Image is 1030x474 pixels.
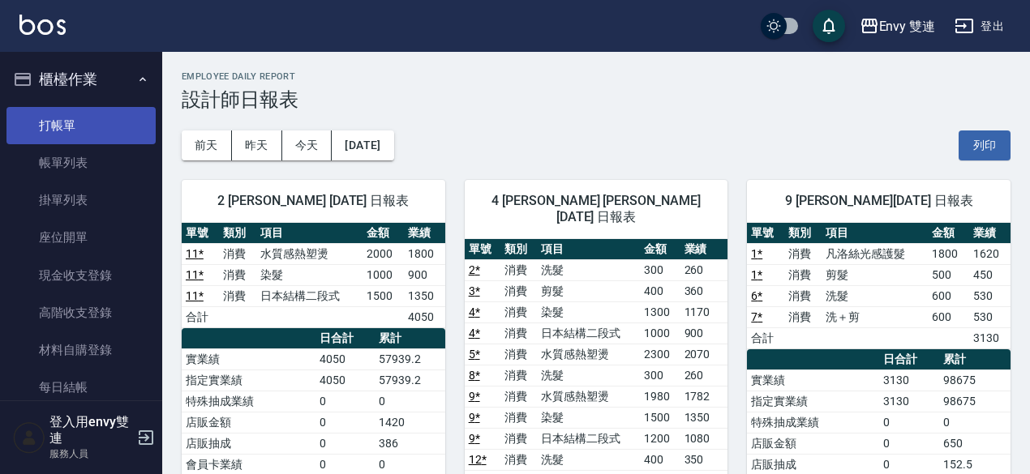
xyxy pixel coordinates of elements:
[747,223,1011,349] table: a dense table
[680,407,728,428] td: 1350
[500,428,537,449] td: 消費
[375,328,445,349] th: 累計
[766,193,991,209] span: 9 [PERSON_NAME][DATE] 日報表
[404,285,445,306] td: 1350
[969,243,1011,264] td: 1620
[500,386,537,407] td: 消費
[332,130,393,160] button: [DATE]
[784,243,822,264] td: 消費
[6,181,156,219] a: 掛單列表
[182,306,219,327] td: 合計
[282,130,333,160] button: 今天
[219,264,256,285] td: 消費
[640,407,680,428] td: 1500
[928,223,969,244] th: 金額
[537,322,640,344] td: 日本結構二段式
[640,386,680,407] td: 1980
[928,306,969,327] td: 600
[500,322,537,344] td: 消費
[640,239,680,260] th: 金額
[640,365,680,386] td: 300
[640,428,680,449] td: 1200
[969,264,1011,285] td: 450
[939,369,1011,391] td: 98675
[822,285,928,306] td: 洗髮
[939,349,1011,370] th: 累計
[375,369,445,391] td: 57939.2
[747,369,878,391] td: 實業績
[6,257,156,294] a: 現金收支登錄
[315,348,375,369] td: 4050
[375,433,445,454] td: 386
[500,280,537,301] td: 消費
[315,391,375,412] td: 0
[853,10,942,43] button: Envy 雙連
[747,433,878,454] td: 店販金額
[680,344,728,365] td: 2070
[822,264,928,285] td: 剪髮
[537,280,640,301] td: 剪髮
[182,223,445,328] table: a dense table
[6,331,156,369] a: 材料自購登錄
[784,223,822,244] th: 類別
[813,10,845,42] button: save
[49,446,132,461] p: 服務人員
[959,130,1011,160] button: 列印
[822,306,928,327] td: 洗＋剪
[784,264,822,285] td: 消費
[404,306,445,327] td: 4050
[784,285,822,306] td: 消費
[928,243,969,264] td: 1800
[747,412,878,433] td: 特殊抽成業績
[6,144,156,181] a: 帳單列表
[537,365,640,386] td: 洗髮
[500,301,537,322] td: 消費
[939,433,1011,454] td: 650
[315,369,375,391] td: 4050
[879,16,936,36] div: Envy 雙連
[680,280,728,301] td: 360
[822,223,928,244] th: 項目
[182,348,315,369] td: 實業績
[680,428,728,449] td: 1080
[969,327,1011,348] td: 3130
[537,407,640,428] td: 染髮
[182,130,232,160] button: 前天
[537,344,640,365] td: 水質感熱塑燙
[6,294,156,331] a: 高階收支登錄
[182,391,315,412] td: 特殊抽成業績
[201,193,426,209] span: 2 [PERSON_NAME] [DATE] 日報表
[640,280,680,301] td: 400
[879,412,939,433] td: 0
[256,264,363,285] td: 染髮
[219,285,256,306] td: 消費
[500,239,537,260] th: 類別
[219,243,256,264] td: 消費
[256,243,363,264] td: 水質感熱塑燙
[500,344,537,365] td: 消費
[969,306,1011,327] td: 530
[928,264,969,285] td: 500
[363,264,404,285] td: 1000
[182,412,315,433] td: 店販金額
[500,449,537,470] td: 消費
[537,259,640,280] td: 洗髮
[6,107,156,144] a: 打帳單
[680,259,728,280] td: 260
[6,369,156,406] a: 每日結帳
[256,223,363,244] th: 項目
[928,285,969,306] td: 600
[363,285,404,306] td: 1500
[939,412,1011,433] td: 0
[182,71,1011,82] h2: Employee Daily Report
[537,449,640,470] td: 洗髮
[680,301,728,322] td: 1170
[537,301,640,322] td: 染髮
[219,223,256,244] th: 類別
[19,15,66,35] img: Logo
[822,243,928,264] td: 凡洛絲光感護髮
[375,412,445,433] td: 1420
[6,219,156,256] a: 座位開單
[182,88,1011,111] h3: 設計師日報表
[182,223,219,244] th: 單號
